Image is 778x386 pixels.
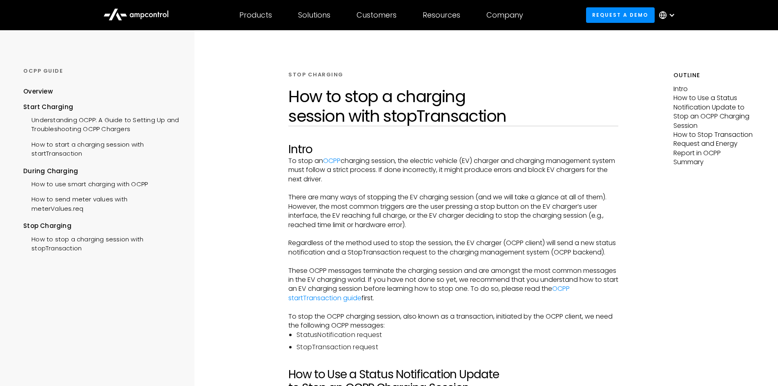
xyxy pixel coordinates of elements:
div: Stop Charging [23,221,179,230]
a: Overview [23,87,53,102]
h2: Intro [288,143,618,156]
h5: Outline [673,71,755,80]
p: ‍ [288,303,618,312]
p: How to Stop Transaction Request and Energy Report in OCPP [673,130,755,158]
h1: How to stop a charging session with stopTransaction [288,87,618,126]
p: How to Use a Status Notification Update to Stop an OCPP Charging Session [673,94,755,130]
a: How to start a charging session with startTransaction [23,136,179,161]
li: StatusNotification request [296,330,618,339]
p: ‍ [288,358,618,367]
div: Start Charging [23,103,179,112]
p: Intro [673,85,755,94]
div: OCPP GUIDE [23,67,179,75]
a: How to use smart charging with OCPP [23,176,148,191]
div: Overview [23,87,53,96]
div: Resources [423,11,460,20]
p: ‍ [288,184,618,193]
div: Products [239,11,272,20]
p: Summary [673,158,755,167]
p: Regardless of the method used to stop the session, the EV charger (OCPP client) will send a new s... [288,239,618,257]
div: Solutions [298,11,330,20]
div: Customers [357,11,397,20]
div: Company [486,11,523,20]
div: STOP CHARGING [288,71,343,78]
p: These OCPP messages terminate the charging session and are amongst the most common messages in th... [288,266,618,303]
a: Request a demo [586,7,655,22]
a: Understanding OCPP: A Guide to Setting Up and Troubleshooting OCPP Chargers [23,112,179,136]
a: How to send meter values with meterValues.req [23,191,179,215]
p: ‍ [288,257,618,266]
a: OCPP startTransaction guide [288,284,570,302]
p: ‍ [288,230,618,239]
p: To stop an charging session, the electric vehicle (EV) charger and charging management system mus... [288,156,618,184]
div: During Charging [23,167,179,176]
p: There are many ways of stopping the EV charging session (and we will take a glance at all of them... [288,193,618,230]
li: StopTransaction request [296,343,618,352]
a: How to stop a charging session with stopTransaction [23,231,179,255]
a: OCPP [323,156,341,165]
p: To stop the OCPP charging session, also known as a transaction, initiated by the OCPP client, we ... [288,312,618,330]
